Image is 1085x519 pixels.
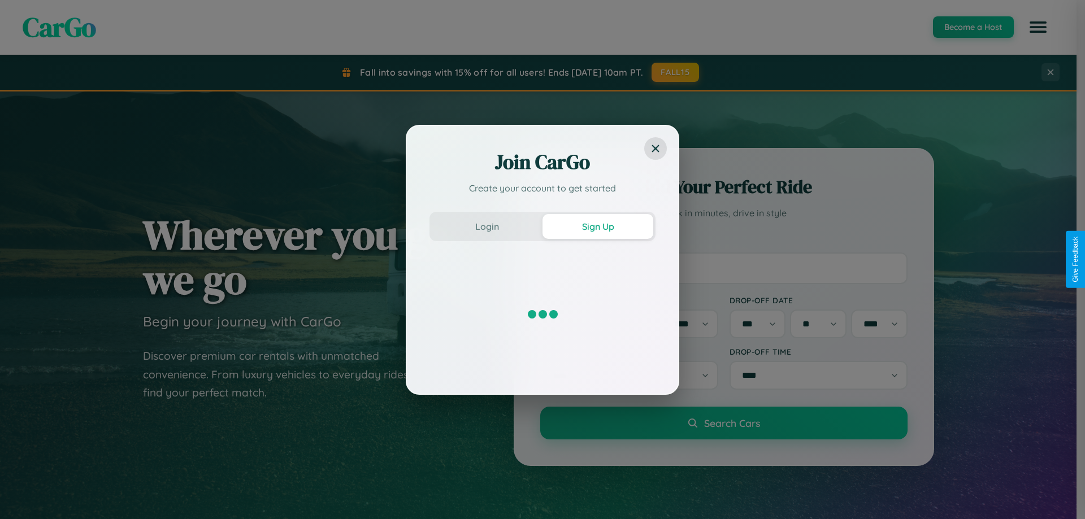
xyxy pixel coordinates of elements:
div: Give Feedback [1071,237,1079,282]
h2: Join CarGo [429,149,656,176]
button: Login [432,214,542,239]
button: Sign Up [542,214,653,239]
iframe: Intercom live chat [11,481,38,508]
p: Create your account to get started [429,181,656,195]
